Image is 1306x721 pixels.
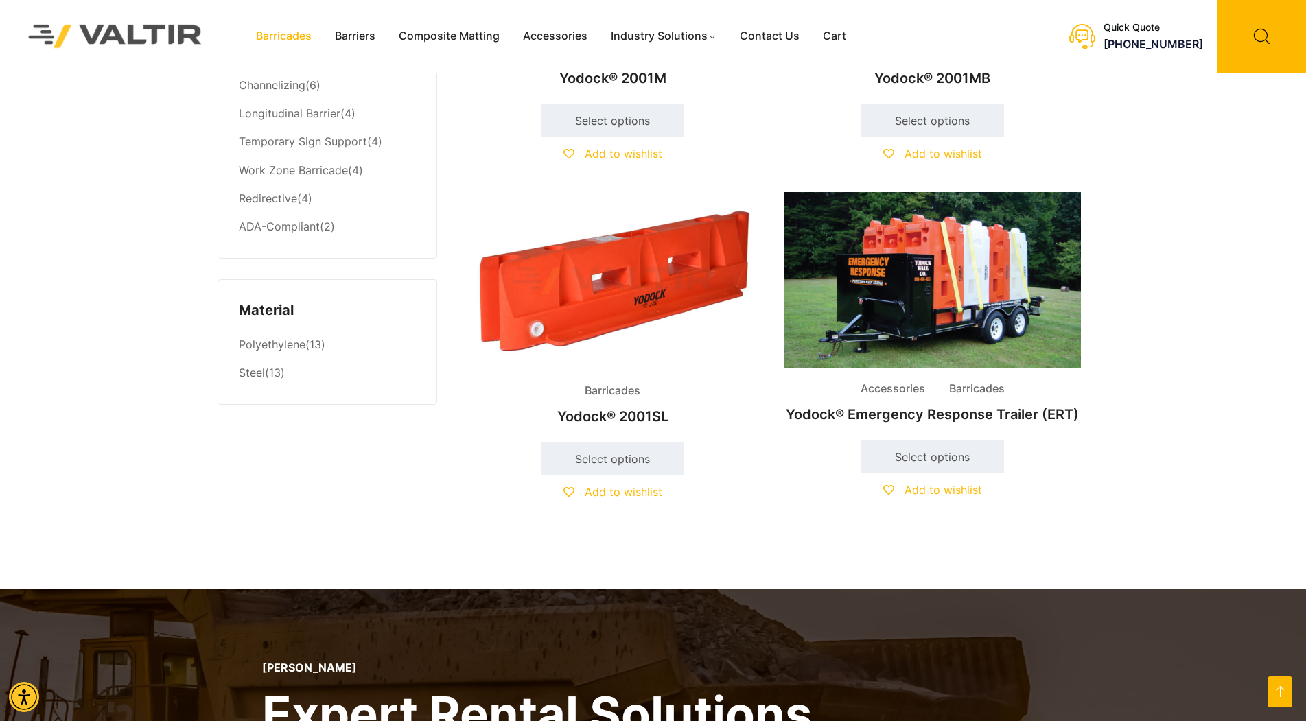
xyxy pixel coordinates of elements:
li: (13) [239,359,416,384]
li: (4) [239,100,416,128]
a: Temporary Sign Support [239,134,367,148]
img: Valtir Rentals [10,7,220,67]
a: Channelizing [239,78,305,92]
a: Add to wishlist [883,483,982,497]
span: Add to wishlist [905,483,982,497]
a: Industry Solutions [599,26,729,47]
h2: Yodock® 2001MB [784,63,1081,93]
a: Select options for “Yodock® 2001M” [541,104,684,137]
div: Quick Quote [1104,22,1203,34]
a: Select options for “Yodock® 2001SL” [541,442,684,475]
a: Composite Matting [387,26,511,47]
li: (4) [239,128,416,156]
a: Redirective [239,191,297,205]
h4: Material [239,300,416,321]
h2: Yodock® Emergency Response Trailer (ERT) [784,399,1081,429]
h2: Yodock® 2001SL [465,401,761,432]
h2: Yodock® 2001M [465,63,761,93]
div: Accessibility Menu [9,682,39,712]
a: Contact Us [728,26,811,47]
span: Barricades [939,379,1015,399]
span: Accessories [850,379,935,399]
span: Barricades [574,381,651,401]
a: Work Zone Barricade [239,163,348,177]
a: Longitudinal Barrier [239,106,340,120]
li: (4) [239,185,416,213]
a: Barricades [244,26,323,47]
span: Add to wishlist [585,485,662,499]
a: Select options for “Yodock® 2001MB” [861,104,1004,137]
a: Open this option [1268,676,1292,707]
span: Add to wishlist [585,147,662,161]
a: ADA-Compliant [239,220,320,233]
a: call (888) 496-3625 [1104,37,1203,51]
a: Steel [239,366,265,379]
span: Add to wishlist [905,147,982,161]
li: (2) [239,213,416,237]
img: Barricades [465,192,761,370]
a: BarricadesYodock® 2001SL [465,192,761,432]
li: (6) [239,72,416,100]
a: Add to wishlist [883,147,982,161]
a: Accessories BarricadesYodock® Emergency Response Trailer (ERT) [784,192,1081,429]
li: (4) [239,156,416,185]
a: Accessories [511,26,599,47]
a: Polyethylene [239,338,305,351]
a: Cart [811,26,858,47]
img: Accessories [784,192,1081,368]
a: Barriers [323,26,387,47]
a: Select options for “Yodock® Emergency Response Trailer (ERT)” [861,440,1004,473]
a: Add to wishlist [563,147,662,161]
p: [PERSON_NAME] [262,661,812,674]
a: Add to wishlist [563,485,662,499]
li: (13) [239,331,416,359]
